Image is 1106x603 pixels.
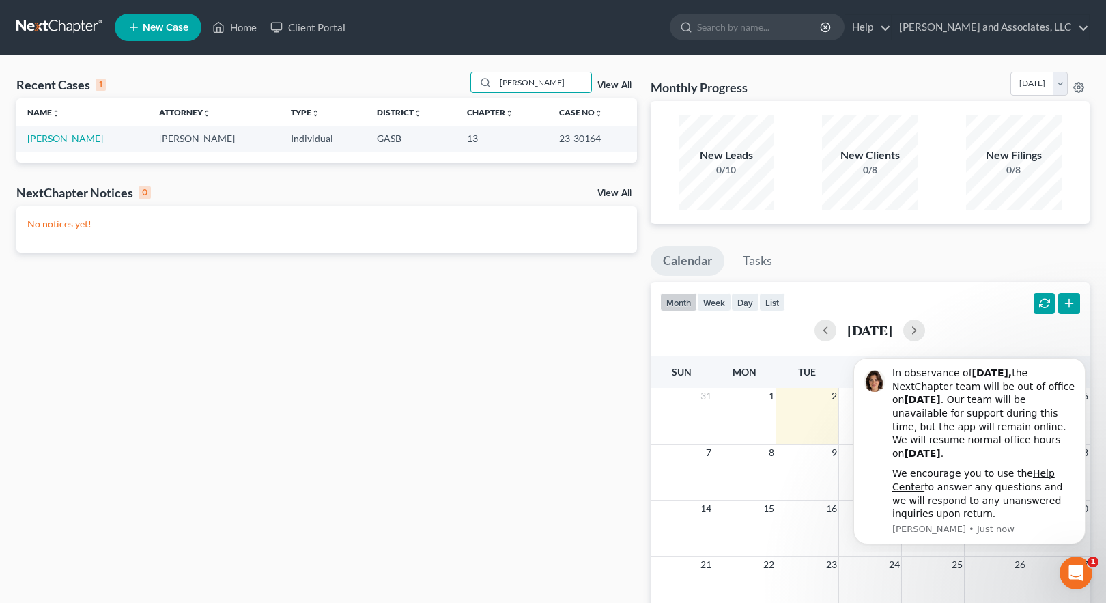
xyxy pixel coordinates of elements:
input: Search by name... [697,14,822,40]
span: 2 [830,388,838,404]
span: 1 [767,388,776,404]
button: list [759,293,785,311]
td: Individual [280,126,367,151]
a: View All [597,81,632,90]
span: 25 [950,557,964,573]
span: 7 [705,445,713,461]
i: unfold_more [595,109,603,117]
a: Home [205,15,264,40]
a: Case Nounfold_more [559,107,603,117]
a: [PERSON_NAME] [27,132,103,144]
h2: [DATE] [847,323,892,337]
td: GASB [366,126,456,151]
span: 15 [762,501,776,517]
a: View All [597,188,632,198]
span: 1 [1088,557,1098,567]
div: Recent Cases [16,76,106,93]
a: Chapterunfold_more [467,107,513,117]
span: 9 [830,445,838,461]
div: New Leads [679,148,774,163]
span: Mon [733,366,756,378]
a: Districtunfold_more [377,107,422,117]
div: 0/8 [822,163,918,177]
a: Typeunfold_more [291,107,320,117]
div: New Clients [822,148,918,163]
div: 0/8 [966,163,1062,177]
span: 16 [825,501,838,517]
a: Calendar [651,246,724,276]
span: 31 [699,388,713,404]
div: 0/10 [679,163,774,177]
i: unfold_more [505,109,513,117]
span: 24 [888,557,901,573]
span: 23 [825,557,838,573]
button: week [697,293,731,311]
a: Help [845,15,891,40]
td: [PERSON_NAME] [148,126,280,151]
span: Sun [672,366,692,378]
a: Tasks [731,246,784,276]
span: New Case [143,23,188,33]
iframe: Intercom live chat [1060,557,1092,589]
div: 0 [139,186,151,199]
span: 21 [699,557,713,573]
a: Nameunfold_more [27,107,60,117]
div: 1 [96,79,106,91]
a: Attorneyunfold_more [159,107,211,117]
i: unfold_more [203,109,211,117]
i: unfold_more [311,109,320,117]
div: New Filings [966,148,1062,163]
i: unfold_more [414,109,422,117]
span: 22 [762,557,776,573]
span: 26 [1013,557,1027,573]
span: 14 [699,501,713,517]
p: No notices yet! [27,217,626,231]
td: 13 [456,126,548,151]
a: Client Portal [264,15,352,40]
h3: Monthly Progress [651,79,748,96]
td: 23-30164 [548,126,636,151]
a: [PERSON_NAME] and Associates, LLC [892,15,1089,40]
i: unfold_more [52,109,60,117]
input: Search by name... [496,72,591,92]
iframe: Intercom notifications message [833,346,1106,552]
button: month [660,293,697,311]
span: 8 [767,445,776,461]
div: NextChapter Notices [16,184,151,201]
button: day [731,293,759,311]
span: Tue [798,366,816,378]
